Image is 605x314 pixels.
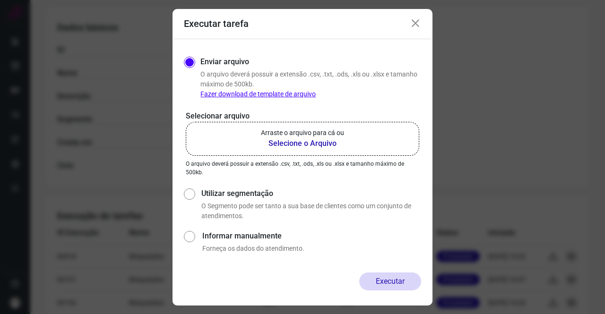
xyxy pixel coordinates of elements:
[200,69,421,99] p: O arquivo deverá possuir a extensão .csv, .txt, .ods, .xls ou .xlsx e tamanho máximo de 500kb.
[261,128,344,138] p: Arraste o arquivo para cá ou
[201,188,421,199] label: Utilizar segmentação
[261,138,344,149] b: Selecione o Arquivo
[202,244,421,254] p: Forneça os dados do atendimento.
[186,110,419,122] p: Selecionar arquivo
[200,90,316,98] a: Fazer download de template de arquivo
[202,230,421,242] label: Informar manualmente
[200,56,249,68] label: Enviar arquivo
[359,272,421,290] button: Executar
[184,18,249,29] h3: Executar tarefa
[186,160,419,177] p: O arquivo deverá possuir a extensão .csv, .txt, .ods, .xls ou .xlsx e tamanho máximo de 500kb.
[201,201,421,221] p: O Segmento pode ser tanto a sua base de clientes como um conjunto de atendimentos.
